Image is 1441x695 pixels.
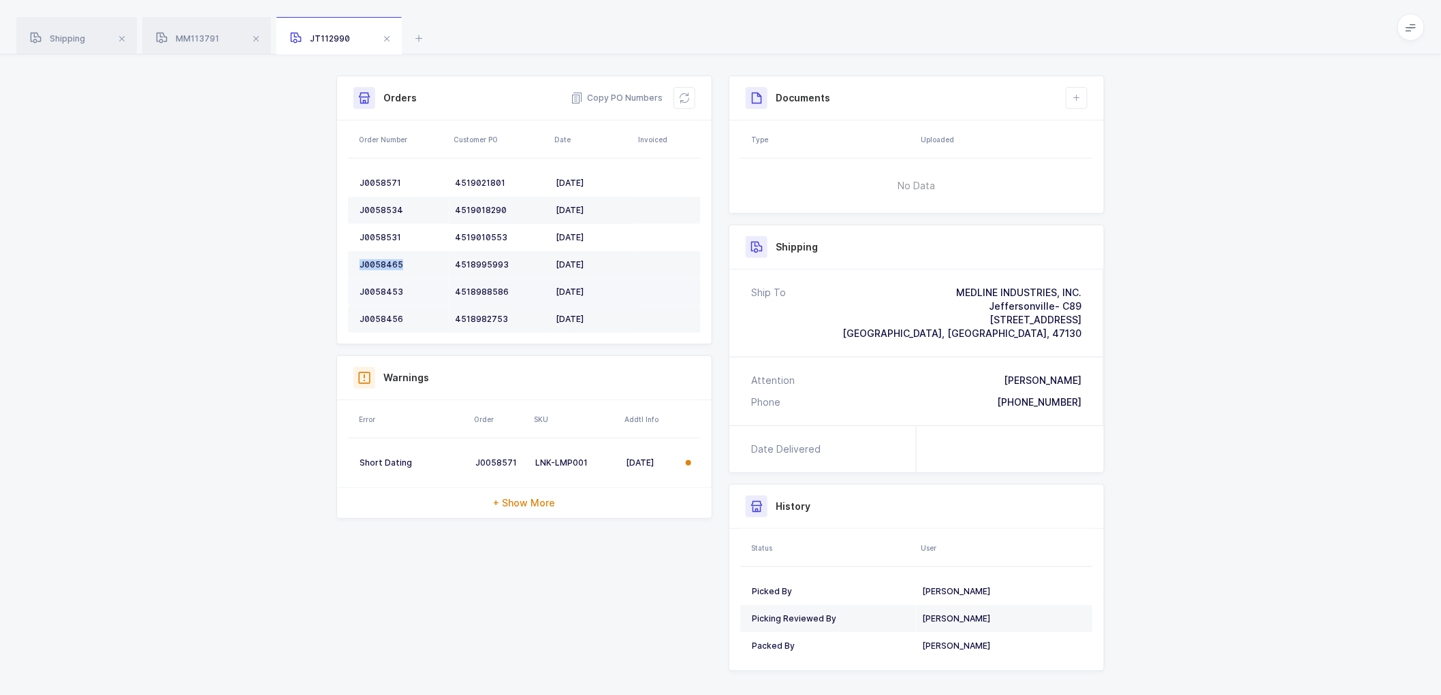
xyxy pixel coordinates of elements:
span: [GEOGRAPHIC_DATA], [GEOGRAPHIC_DATA], 47130 [842,327,1081,339]
div: [PERSON_NAME] [922,641,1081,651]
div: J0058571 [475,457,524,468]
div: Packed By [752,641,911,651]
div: [DATE] [556,287,629,297]
div: Phone [751,395,780,409]
span: Shipping [30,33,85,44]
span: JT112990 [290,33,350,44]
div: Type [751,134,913,145]
div: Ship To [751,286,786,340]
div: SKU [534,414,616,425]
div: [DATE] [556,232,629,243]
div: [PHONE_NUMBER] [997,395,1081,409]
span: + Show More [494,496,556,510]
button: Copy PO Numbers [571,91,663,105]
div: Attention [751,374,795,387]
h3: Documents [776,91,830,105]
div: Date Delivered [751,442,826,456]
span: No Data [829,165,1005,206]
div: [DATE] [626,457,675,468]
h3: Orders [383,91,417,105]
div: MEDLINE INDUSTRIES, INC. [842,286,1081,300]
h3: Warnings [383,371,429,385]
div: Jeffersonville- C89 [842,300,1081,313]
div: [DATE] [556,178,629,189]
h3: Shipping [776,240,818,254]
div: J0058571 [360,178,444,189]
div: User [921,543,1089,553]
div: LNK-LMP001 [535,457,615,468]
div: J0058534 [360,205,444,216]
div: J0058531 [360,232,444,243]
div: [PERSON_NAME] [922,613,1081,624]
div: + Show More [337,488,712,518]
div: 4519010553 [455,232,545,243]
div: Customer PO [454,134,546,145]
div: [DATE] [556,314,629,325]
span: MM113791 [156,33,219,44]
div: [STREET_ADDRESS] [842,313,1081,327]
div: Error [359,414,466,425]
div: 4519018290 [455,205,545,216]
div: Order Number [359,134,445,145]
div: J0058456 [360,314,444,325]
div: Addtl Info [624,414,676,425]
div: [DATE] [556,259,629,270]
div: Uploaded [921,134,1089,145]
div: Order [474,414,526,425]
h3: History [776,500,810,513]
div: Picked By [752,586,911,597]
div: [PERSON_NAME] [1004,374,1081,387]
div: Picking Reviewed By [752,613,911,624]
div: 4518995993 [455,259,545,270]
div: [DATE] [556,205,629,216]
div: Short Dating [360,457,464,468]
div: 4519021801 [455,178,545,189]
div: [PERSON_NAME] [922,586,1081,597]
div: Invoiced [638,134,697,145]
div: Date [554,134,630,145]
div: 4518982753 [455,314,545,325]
div: J0058465 [360,259,444,270]
div: 4518988586 [455,287,545,297]
div: Status [751,543,913,553]
div: J0058453 [360,287,444,297]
